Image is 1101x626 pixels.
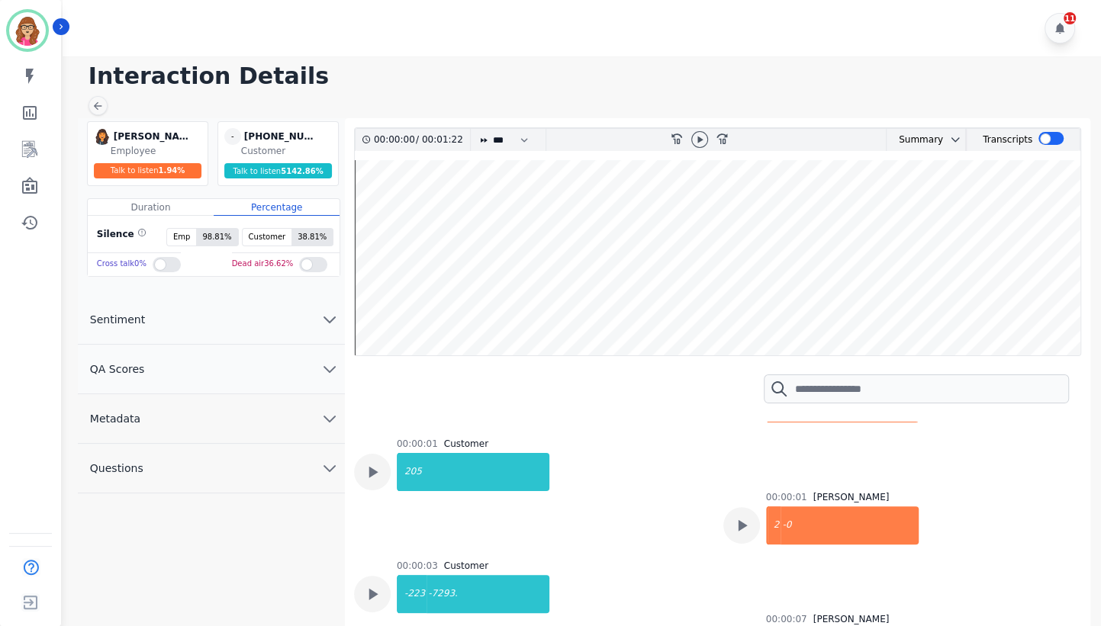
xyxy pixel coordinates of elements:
span: 1.94 % [159,166,185,175]
h1: Interaction Details [89,63,1086,90]
div: Customer [444,560,488,572]
svg: chevron down [320,310,339,329]
div: 00:00:07 [766,613,807,625]
button: QA Scores chevron down [78,345,345,394]
span: QA Scores [78,361,157,377]
span: 5142.86 % [281,167,324,175]
div: 11 [1064,12,1076,24]
svg: chevron down [949,133,961,146]
div: 2 [768,506,781,544]
div: -0 [781,506,918,544]
div: 00:00:01 [397,438,438,450]
svg: chevron down [320,459,339,477]
svg: chevron down [320,360,339,378]
div: Transcripts [983,129,1032,151]
div: Talk to listen [94,163,202,178]
span: 38.81 % [291,229,333,246]
div: [PERSON_NAME] [114,128,190,145]
div: Cross talk 0 % [97,253,146,275]
div: Dead air 36.62 % [232,253,294,275]
div: 00:00:00 [374,129,416,151]
button: Sentiment chevron down [78,295,345,345]
div: [PHONE_NUMBER] [244,128,320,145]
div: Summary [887,129,943,151]
button: Questions chevron down [78,444,345,493]
div: 00:01:22 [419,129,461,151]
button: chevron down [943,133,961,146]
div: Customer [444,438,488,450]
div: 00:00:03 [397,560,438,572]
div: / [374,129,467,151]
div: Customer [241,145,335,157]
span: Emp [167,229,196,246]
div: [PERSON_NAME] [813,491,890,503]
span: Questions [78,461,156,476]
span: - [224,128,241,145]
div: Silence [94,228,146,246]
div: -7293. [427,575,549,613]
div: Talk to listen [224,163,333,178]
div: 205 [398,453,549,491]
svg: chevron down [320,409,339,428]
div: [PERSON_NAME] [813,613,890,625]
img: Bordered avatar [9,12,46,49]
div: -223 [398,575,427,613]
button: Metadata chevron down [78,394,345,444]
span: Customer [243,229,292,246]
div: Percentage [214,199,340,216]
span: Metadata [78,411,153,426]
span: Sentiment [78,312,157,327]
div: Duration [88,199,214,216]
span: 98.81 % [196,229,237,246]
div: Employee [111,145,204,157]
div: 00:00:01 [766,491,807,503]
